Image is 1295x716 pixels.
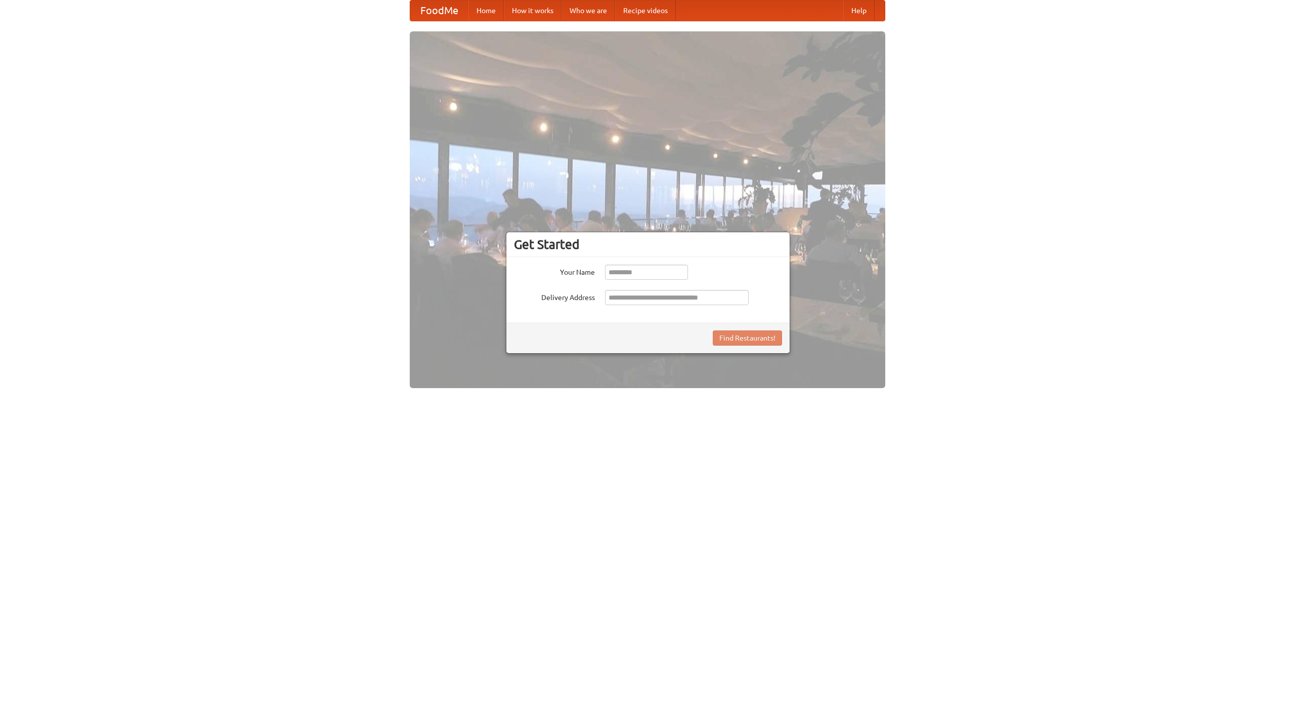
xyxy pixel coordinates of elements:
button: Find Restaurants! [713,330,782,346]
a: FoodMe [410,1,468,21]
h3: Get Started [514,237,782,252]
a: Help [843,1,875,21]
a: Home [468,1,504,21]
label: Your Name [514,265,595,277]
a: Recipe videos [615,1,676,21]
label: Delivery Address [514,290,595,303]
a: Who we are [562,1,615,21]
a: How it works [504,1,562,21]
